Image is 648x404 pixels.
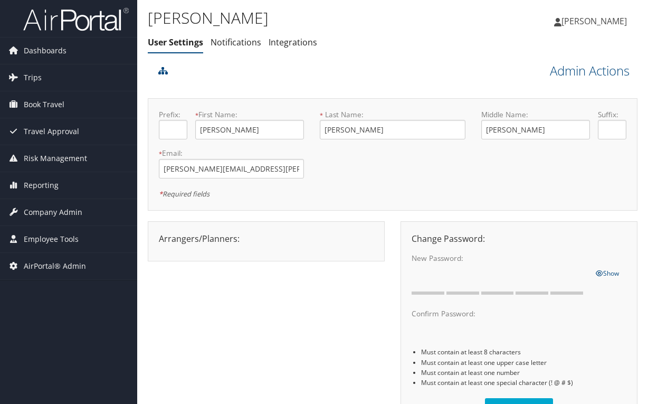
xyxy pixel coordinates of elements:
[269,36,317,48] a: Integrations
[24,253,86,279] span: AirPortal® Admin
[554,5,637,37] a: [PERSON_NAME]
[195,109,304,120] label: First Name:
[151,232,382,245] div: Arrangers/Planners:
[421,368,626,378] li: Must contain at least one number
[24,64,42,91] span: Trips
[211,36,261,48] a: Notifications
[481,109,590,120] label: Middle Name:
[421,347,626,357] li: Must contain at least 8 characters
[421,378,626,388] li: Must contain at least one special character (! @ # $)
[24,145,87,172] span: Risk Management
[421,358,626,368] li: Must contain at least one upper case letter
[24,172,59,199] span: Reporting
[148,7,474,29] h1: [PERSON_NAME]
[24,226,79,252] span: Employee Tools
[24,37,66,64] span: Dashboards
[412,253,588,264] label: New Password:
[159,109,187,120] label: Prefix:
[550,62,630,80] a: Admin Actions
[159,148,304,158] label: Email:
[412,308,588,319] label: Confirm Password:
[24,199,82,226] span: Company Admin
[598,109,626,120] label: Suffix:
[561,15,627,27] span: [PERSON_NAME]
[320,109,465,120] label: Last Name:
[24,118,79,145] span: Travel Approval
[404,232,634,245] div: Change Password:
[23,7,129,32] img: airportal-logo.png
[596,267,619,278] a: Show
[596,269,619,278] span: Show
[148,36,203,48] a: User Settings
[159,189,209,199] em: Required fields
[24,91,64,118] span: Book Travel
